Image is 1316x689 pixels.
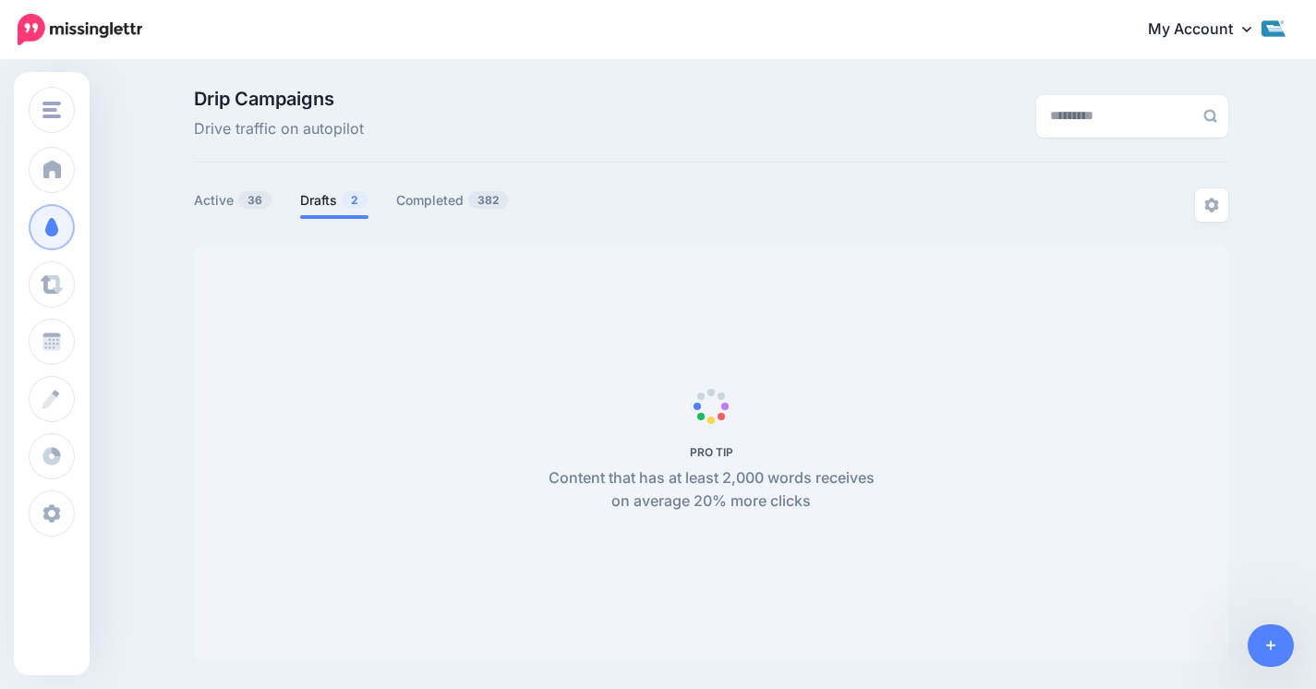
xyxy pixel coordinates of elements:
[42,102,61,118] img: menu.png
[468,191,509,209] span: 382
[1204,198,1219,212] img: settings-grey.png
[194,117,364,141] span: Drive traffic on autopilot
[300,189,368,212] a: Drafts2
[194,90,364,108] span: Drip Campaigns
[238,191,272,209] span: 36
[1203,109,1217,123] img: search-grey-6.png
[1129,7,1288,53] a: My Account
[538,445,885,459] h5: PRO TIP
[538,466,885,514] p: Content that has at least 2,000 words receives on average 20% more clicks
[194,189,272,212] a: Active36
[342,191,368,209] span: 2
[18,14,142,45] img: Missinglettr
[396,189,510,212] a: Completed382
